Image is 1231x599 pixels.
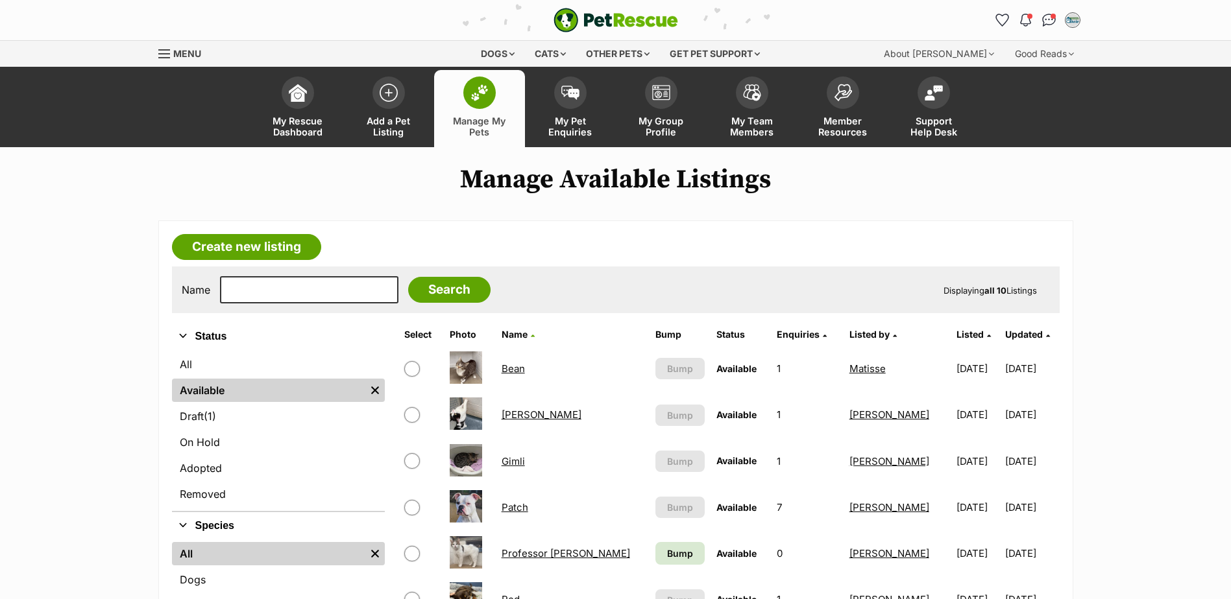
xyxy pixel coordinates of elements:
[289,84,307,102] img: dashboard-icon-eb2f2d2d3e046f16d808141f083e7271f6b2e854fb5c12c21221c1fb7104beca.svg
[849,455,929,467] a: [PERSON_NAME]
[944,285,1037,296] span: Displaying Listings
[1005,485,1058,530] td: [DATE]
[849,408,929,421] a: [PERSON_NAME]
[172,456,385,480] a: Adopted
[716,548,757,559] span: Available
[554,8,678,32] img: logo-e224e6f780fb5917bec1dbf3a21bbac754714ae5b6737aabdf751b685950b380.svg
[667,500,693,514] span: Bump
[984,285,1006,296] strong: all 10
[525,70,616,147] a: My Pet Enquiries
[472,41,524,67] div: Dogs
[577,41,659,67] div: Other pets
[849,329,897,340] a: Listed by
[172,542,365,565] a: All
[182,284,210,296] label: Name
[798,70,888,147] a: Member Resources
[616,70,707,147] a: My Group Profile
[252,70,343,147] a: My Rescue Dashboard
[1020,14,1030,27] img: notifications-46538b983faf8c2785f20acdc204bb7945ddae34d4c08c2a6579f10ce5e182be.svg
[1005,346,1058,391] td: [DATE]
[951,392,1004,437] td: [DATE]
[172,517,385,534] button: Species
[502,547,630,559] a: Professor [PERSON_NAME]
[667,454,693,468] span: Bump
[777,329,820,340] span: translation missing: en.admin.listings.index.attributes.enquiries
[716,363,757,374] span: Available
[173,48,201,59] span: Menu
[526,41,575,67] div: Cats
[1062,10,1083,30] button: My account
[172,353,385,376] a: All
[655,542,705,565] a: Bump
[1005,329,1050,340] a: Updated
[667,408,693,422] span: Bump
[502,501,528,513] a: Patch
[772,392,842,437] td: 1
[502,408,581,421] a: [PERSON_NAME]
[408,277,491,303] input: Search
[502,362,525,375] a: Bean
[360,115,418,137] span: Add a Pet Listing
[502,455,525,467] a: Gimli
[777,329,827,340] a: Enquiries
[1016,10,1036,30] button: Notifications
[814,115,872,137] span: Member Resources
[849,547,929,559] a: [PERSON_NAME]
[502,329,535,340] a: Name
[951,531,1004,576] td: [DATE]
[743,84,761,101] img: team-members-icon-5396bd8760b3fe7c0b43da4ab00e1e3bb1a5d9ba89233759b79545d2d3fc5d0d.svg
[667,546,693,560] span: Bump
[172,328,385,345] button: Status
[834,84,852,101] img: member-resources-icon-8e73f808a243e03378d46382f2149f9095a855e16c252ad45f914b54edf8863c.svg
[1005,392,1058,437] td: [DATE]
[1066,14,1079,27] img: Matisse profile pic
[957,329,991,340] a: Listed
[172,379,365,402] a: Available
[541,115,600,137] span: My Pet Enquiries
[450,115,509,137] span: Manage My Pets
[716,502,757,513] span: Available
[172,430,385,454] a: On Hold
[849,329,890,340] span: Listed by
[951,346,1004,391] td: [DATE]
[957,329,984,340] span: Listed
[1005,531,1058,576] td: [DATE]
[888,70,979,147] a: Support Help Desk
[204,408,216,424] span: (1)
[1005,329,1043,340] span: Updated
[849,501,929,513] a: [PERSON_NAME]
[172,350,385,511] div: Status
[716,455,757,466] span: Available
[502,329,528,340] span: Name
[399,324,443,345] th: Select
[158,41,210,64] a: Menu
[849,362,886,375] a: Matisse
[365,542,385,565] a: Remove filter
[650,324,710,345] th: Bump
[172,405,385,428] a: Draft
[1039,10,1060,30] a: Conversations
[772,485,842,530] td: 7
[723,115,781,137] span: My Team Members
[269,115,327,137] span: My Rescue Dashboard
[172,568,385,591] a: Dogs
[172,234,321,260] a: Create new listing
[445,324,495,345] th: Photo
[172,482,385,506] a: Removed
[652,85,670,100] img: group-profile-icon-3fa3cf56718a62981997c0bc7e787c4b2cf8bcc04b72c1350f741eb67cf2f40e.svg
[711,324,771,345] th: Status
[632,115,690,137] span: My Group Profile
[951,439,1004,484] td: [DATE]
[951,485,1004,530] td: [DATE]
[655,405,705,426] button: Bump
[925,85,943,100] img: help-desk-icon-fdf02630f3aa405de69fd3d07c3f3aa587a6932b1a1747fa1d2bba05be0121f9.svg
[716,409,757,420] span: Available
[343,70,434,147] a: Add a Pet Listing
[667,362,693,375] span: Bump
[554,8,678,32] a: PetRescue
[707,70,798,147] a: My Team Members
[661,41,769,67] div: Get pet support
[365,379,385,402] a: Remove filter
[772,346,842,391] td: 1
[561,86,579,100] img: pet-enquiries-icon-7e3ad2cf08bfb03b45e93fb7055b45f3efa6380592205ae92323e6603595dc1f.svg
